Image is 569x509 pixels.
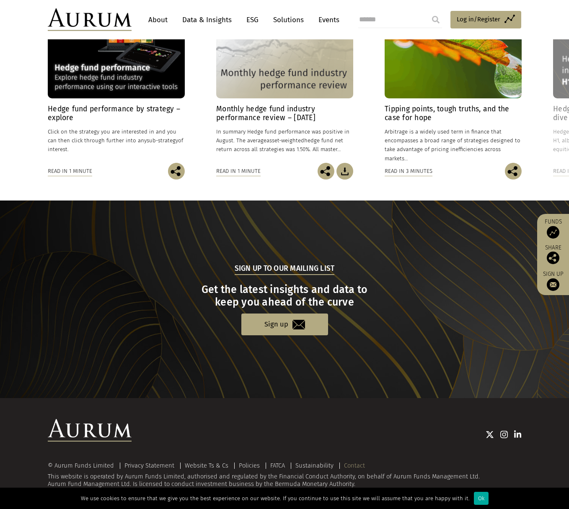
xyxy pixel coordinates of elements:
[124,462,174,469] a: Privacy Statement
[216,105,353,122] h4: Monthly hedge fund industry performance review – [DATE]
[235,263,335,275] h5: Sign up to our mailing list
[474,492,489,505] div: Ok
[48,105,185,122] h4: Hedge fund performance by strategy – explore
[318,163,334,180] img: Share this post
[514,430,522,439] img: Linkedin icon
[541,245,565,264] div: Share
[216,127,353,154] p: In summary Hedge fund performance was positive in August. The average hedge fund net return acros...
[541,270,565,291] a: Sign up
[48,8,132,31] img: Aurum
[385,13,522,162] a: Insights Tipping points, tough truths, and the case for hope Arbitrage is a widely used term in f...
[336,163,353,180] img: Download Article
[216,167,261,176] div: Read in 1 minute
[147,137,178,144] span: sub-strategy
[344,462,365,469] a: Contact
[48,463,118,469] div: © Aurum Funds Limited
[450,11,521,28] a: Log in/Register
[541,218,565,239] a: Funds
[385,127,522,163] p: Arbitrage is a widely used term in finance that encompasses a broad range of strategies designed ...
[486,430,494,439] img: Twitter icon
[49,283,520,308] h3: Get the latest insights and data to keep you ahead of the curve
[457,14,500,24] span: Log in/Register
[269,12,308,28] a: Solutions
[547,226,559,239] img: Access Funds
[314,12,339,28] a: Events
[48,127,185,154] p: Click on the strategy you are interested in and you can then click through further into any of in...
[266,137,304,144] span: asset-weighted
[270,462,285,469] a: FATCA
[216,13,353,162] a: Hedge Fund Data Monthly hedge fund industry performance review – [DATE] In summary Hedge fund per...
[168,163,185,180] img: Share this post
[48,419,132,442] img: Aurum Logo
[385,105,522,122] h4: Tipping points, tough truths, and the case for hope
[239,462,260,469] a: Policies
[241,314,328,335] a: Sign up
[547,278,559,291] img: Sign up to our newsletter
[144,12,172,28] a: About
[295,462,334,469] a: Sustainability
[185,462,228,469] a: Website Ts & Cs
[48,13,185,162] a: Hedge Fund Data Hedge fund performance by strategy – explore Click on the strategy you are intere...
[48,463,521,488] div: This website is operated by Aurum Funds Limited, authorised and regulated by the Financial Conduc...
[427,11,444,28] input: Submit
[505,163,522,180] img: Share this post
[242,12,263,28] a: ESG
[48,167,92,176] div: Read in 1 minute
[178,12,236,28] a: Data & Insights
[547,252,559,264] img: Share this post
[500,430,508,439] img: Instagram icon
[385,167,432,176] div: Read in 3 minutes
